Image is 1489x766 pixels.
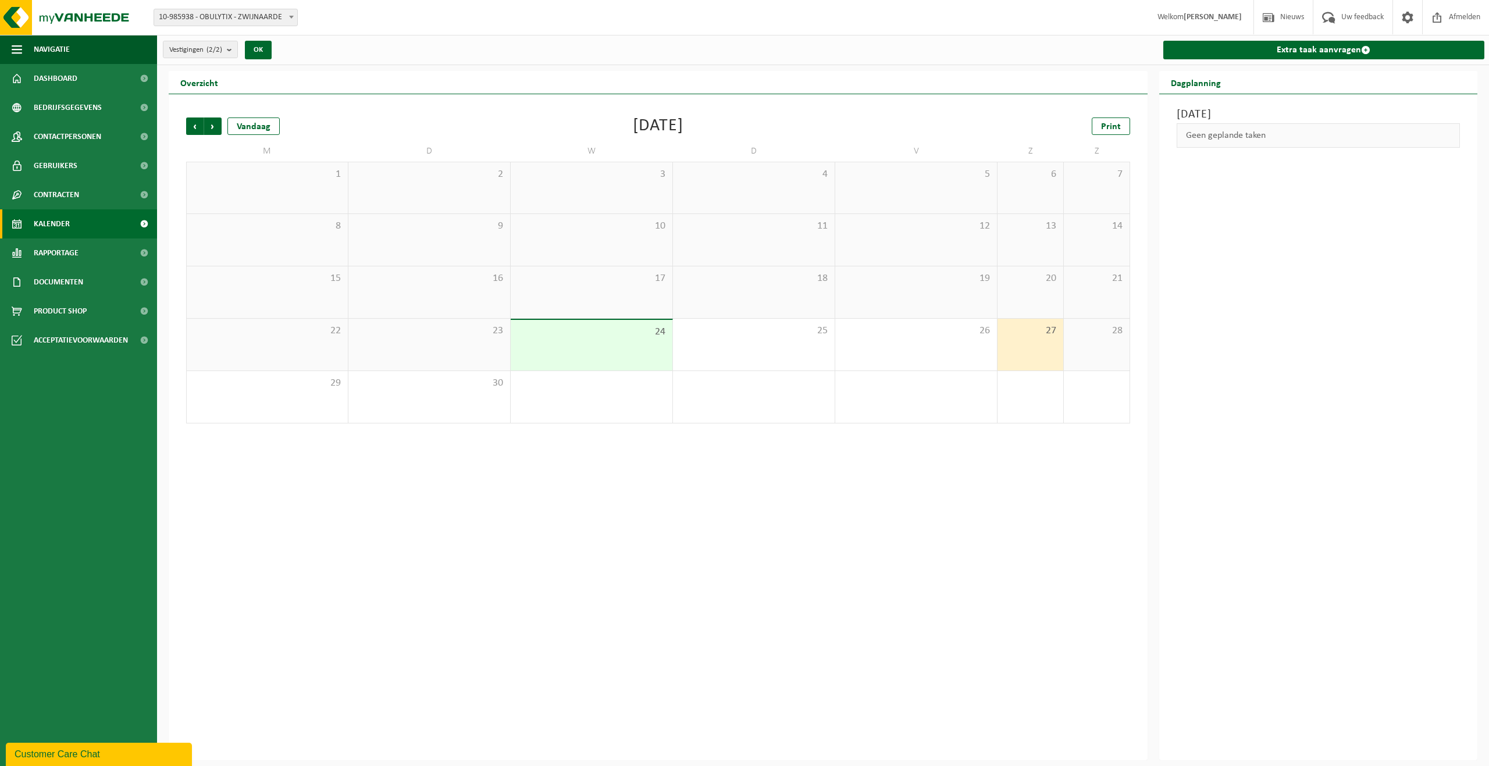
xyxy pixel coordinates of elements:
span: Acceptatievoorwaarden [34,326,128,355]
h2: Overzicht [169,71,230,94]
span: 6 [1003,168,1057,181]
span: 12 [841,220,991,233]
span: 10-985938 - OBULYTIX - ZWIJNAARDE [154,9,298,26]
td: Z [1064,141,1130,162]
span: 23 [354,325,504,337]
span: 13 [1003,220,1057,233]
span: Rapportage [34,238,79,268]
span: 26 [841,325,991,337]
td: D [673,141,835,162]
td: W [511,141,673,162]
div: Vandaag [227,117,280,135]
h3: [DATE] [1177,106,1460,123]
td: Z [998,141,1064,162]
span: 11 [679,220,829,233]
span: 17 [516,272,667,285]
span: 20 [1003,272,1057,285]
span: 25 [679,325,829,337]
td: D [348,141,511,162]
span: 24 [516,326,667,339]
span: Contactpersonen [34,122,101,151]
button: Vestigingen(2/2) [163,41,238,58]
span: 4 [679,168,829,181]
span: Gebruikers [34,151,77,180]
span: Volgende [204,117,222,135]
span: Print [1101,122,1121,131]
span: Contracten [34,180,79,209]
span: Dashboard [34,64,77,93]
span: 15 [193,272,342,285]
span: 19 [841,272,991,285]
strong: [PERSON_NAME] [1184,13,1242,22]
div: [DATE] [633,117,683,135]
span: 5 [841,168,991,181]
span: Vestigingen [169,41,222,59]
span: 27 [1003,325,1057,337]
span: 8 [193,220,342,233]
span: 30 [354,377,504,390]
span: 9 [354,220,504,233]
span: 7 [1070,168,1124,181]
span: 10-985938 - OBULYTIX - ZWIJNAARDE [154,9,297,26]
span: 18 [679,272,829,285]
button: OK [245,41,272,59]
td: V [835,141,998,162]
a: Print [1092,117,1130,135]
div: Geen geplande taken [1177,123,1460,148]
h2: Dagplanning [1159,71,1232,94]
span: 1 [193,168,342,181]
iframe: chat widget [6,740,194,766]
span: 16 [354,272,504,285]
span: 29 [193,377,342,390]
span: 10 [516,220,667,233]
span: Bedrijfsgegevens [34,93,102,122]
span: Kalender [34,209,70,238]
span: Vorige [186,117,204,135]
span: Product Shop [34,297,87,326]
span: 3 [516,168,667,181]
td: M [186,141,348,162]
count: (2/2) [206,46,222,54]
span: Navigatie [34,35,70,64]
span: 14 [1070,220,1124,233]
span: 22 [193,325,342,337]
span: Documenten [34,268,83,297]
a: Extra taak aanvragen [1163,41,1485,59]
span: 28 [1070,325,1124,337]
span: 2 [354,168,504,181]
span: 21 [1070,272,1124,285]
